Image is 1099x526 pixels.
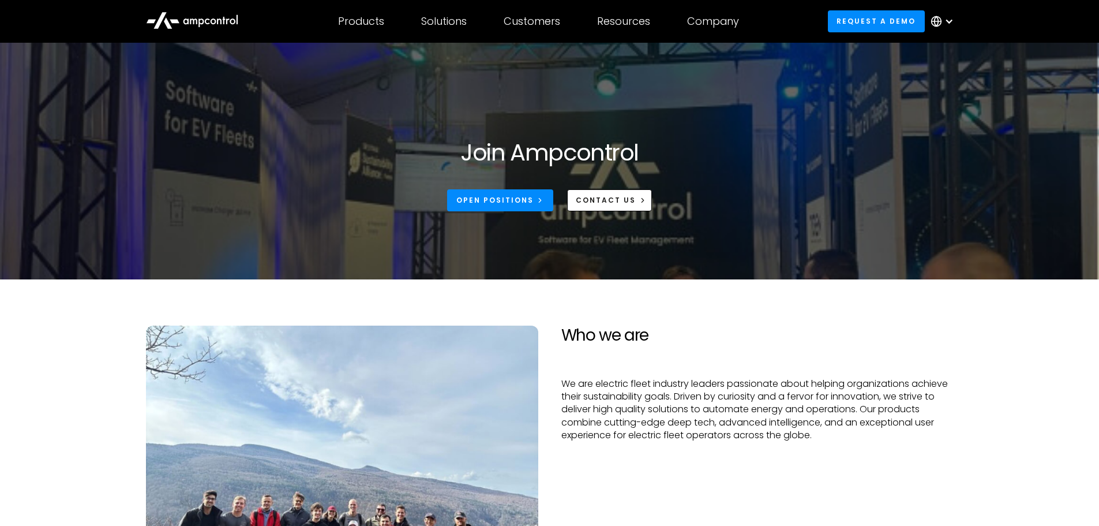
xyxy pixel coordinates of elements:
div: Customers [504,15,560,28]
div: Open Positions [456,195,534,206]
div: Solutions [421,15,467,28]
div: Resources [597,15,650,28]
h1: Join Ampcontrol [460,139,638,166]
div: Company [687,15,739,28]
a: Open Positions [447,189,553,211]
a: CONTACT US [567,189,652,211]
div: Products [338,15,384,28]
p: We are electric fleet industry leaders passionate about helping organizations achieve their susta... [561,378,954,442]
a: Request a demo [828,10,925,32]
h2: Who we are [561,326,954,345]
div: CONTACT US [576,195,636,206]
